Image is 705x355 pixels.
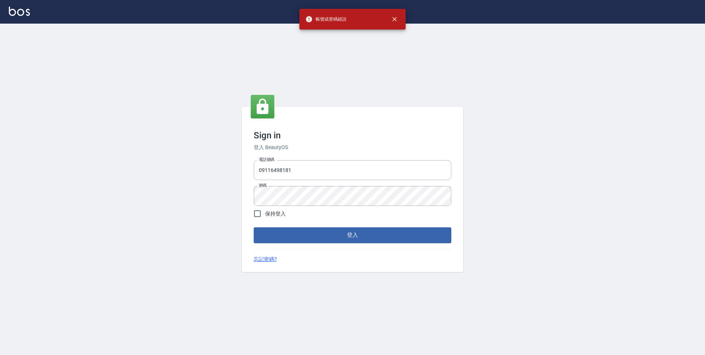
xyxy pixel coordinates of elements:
h3: Sign in [254,130,451,141]
button: close [386,11,403,27]
button: 登入 [254,227,451,243]
a: 忘記密碼? [254,255,277,263]
img: Logo [9,7,30,16]
span: 保持登入 [265,210,286,218]
h6: 登入 BeautyOS [254,144,451,151]
label: 密碼 [259,183,267,188]
span: 帳號或密碼錯誤 [305,15,347,23]
label: 電話號碼 [259,157,274,162]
